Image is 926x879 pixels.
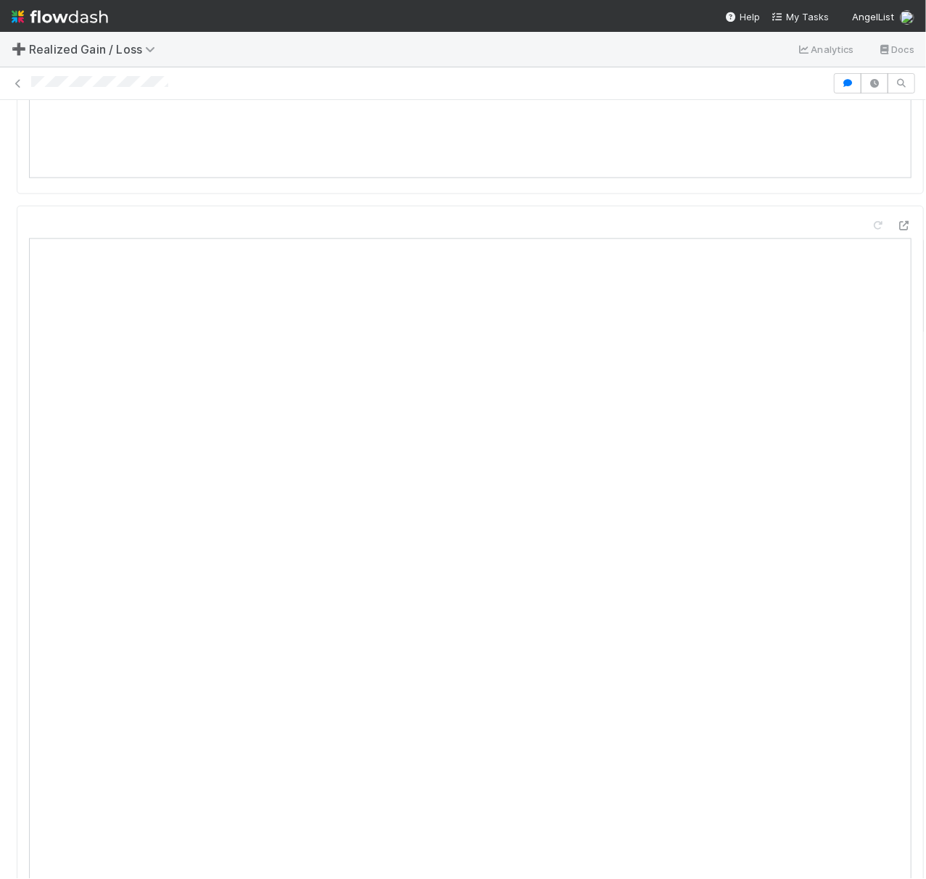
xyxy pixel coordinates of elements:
span: Realized Gain / Loss [29,42,162,57]
span: My Tasks [772,11,829,22]
img: avatar_bc42736a-3f00-4d10-a11d-d22e63cdc729.png [900,10,914,25]
img: logo-inverted-e16ddd16eac7371096b0.svg [12,4,108,29]
span: AngelList [852,11,894,22]
a: Analytics [797,41,854,58]
div: Help [725,9,760,24]
a: Docs [877,41,914,58]
span: ➕ [12,43,26,55]
a: My Tasks [772,9,829,24]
